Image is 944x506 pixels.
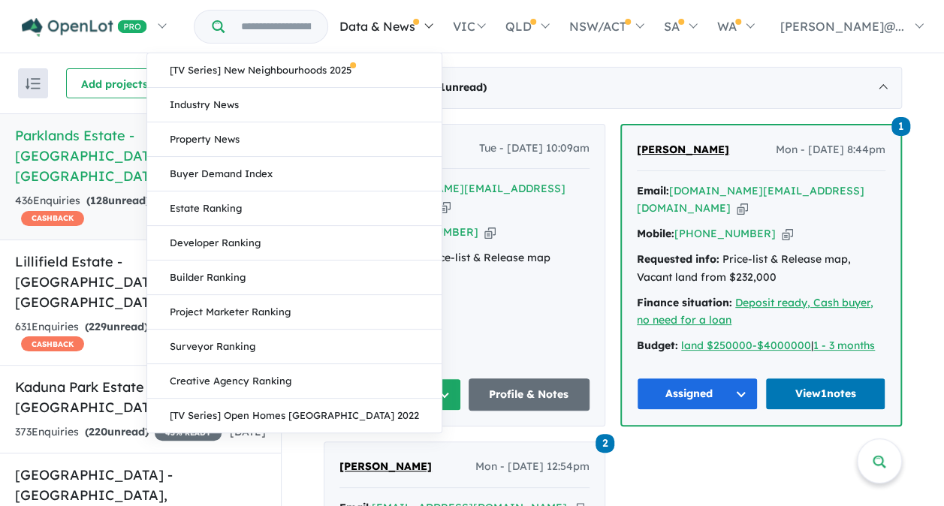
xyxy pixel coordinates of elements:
[637,378,758,410] button: Assigned
[324,67,902,109] div: [DATE]
[475,458,590,476] span: Mon - [DATE] 12:54pm
[782,226,793,242] button: Copy
[15,423,222,441] div: 373 Enquir ies
[15,377,266,417] h5: Kaduna Park Estate - Officer South , [GEOGRAPHIC_DATA]
[436,80,487,94] strong: ( unread)
[147,330,442,364] a: Surveyor Ranking
[891,116,910,136] a: 1
[15,251,266,312] h5: Lillifield Estate - [GEOGRAPHIC_DATA] , [GEOGRAPHIC_DATA]
[780,19,904,34] span: [PERSON_NAME]@...
[439,80,445,94] span: 1
[147,191,442,226] a: Estate Ranking
[66,68,231,98] button: Add projects and builders
[90,194,108,207] span: 128
[776,141,885,159] span: Mon - [DATE] 8:44pm
[637,184,864,215] a: [DOMAIN_NAME][EMAIL_ADDRESS][DOMAIN_NAME]
[21,211,84,226] span: CASHBACK
[147,226,442,261] a: Developer Ranking
[637,227,674,240] strong: Mobile:
[813,339,875,352] a: 1 - 3 months
[89,320,107,333] span: 229
[765,378,886,410] a: View1notes
[339,182,565,213] a: [PERSON_NAME][EMAIL_ADDRESS][DOMAIN_NAME]
[339,249,590,267] div: Price-list & Release map
[439,199,451,215] button: Copy
[147,399,442,432] a: [TV Series] Open Homes [GEOGRAPHIC_DATA] 2022
[637,296,732,309] strong: Finance situation:
[15,192,196,228] div: 436 Enquir ies
[637,251,885,287] div: Price-list & Release map, Vacant land from $232,000
[147,364,442,399] a: Creative Agency Ranking
[479,140,590,158] span: Tue - [DATE] 10:09am
[637,143,729,156] span: [PERSON_NAME]
[89,425,107,438] span: 220
[637,339,678,352] strong: Budget:
[339,459,432,473] span: [PERSON_NAME]
[147,157,442,191] a: Buyer Demand Index
[147,295,442,330] a: Project Marketer Ranking
[228,11,324,43] input: Try estate name, suburb, builder or developer
[637,141,729,159] a: [PERSON_NAME]
[147,261,442,295] a: Builder Ranking
[484,224,496,240] button: Copy
[737,200,748,216] button: Copy
[637,252,719,266] strong: Requested info:
[21,336,84,351] span: CASHBACK
[469,378,590,411] a: Profile & Notes
[15,318,195,354] div: 631 Enquir ies
[86,194,149,207] strong: ( unread)
[26,78,41,89] img: sort.svg
[681,339,811,352] a: land $250000-$4000000
[147,122,442,157] a: Property News
[596,432,614,453] a: 2
[85,425,149,438] strong: ( unread)
[147,88,442,122] a: Industry News
[674,227,776,240] a: [PHONE_NUMBER]
[891,117,910,136] span: 1
[85,320,148,333] strong: ( unread)
[147,53,442,88] a: [TV Series] New Neighbourhoods 2025
[596,434,614,453] span: 2
[637,337,885,355] div: |
[15,125,266,186] h5: Parklands Estate - [GEOGRAPHIC_DATA] , [GEOGRAPHIC_DATA]
[339,458,432,476] a: [PERSON_NAME]
[637,184,669,197] strong: Email:
[22,18,147,37] img: Openlot PRO Logo White
[637,296,873,327] a: Deposit ready, Cash buyer, no need for a loan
